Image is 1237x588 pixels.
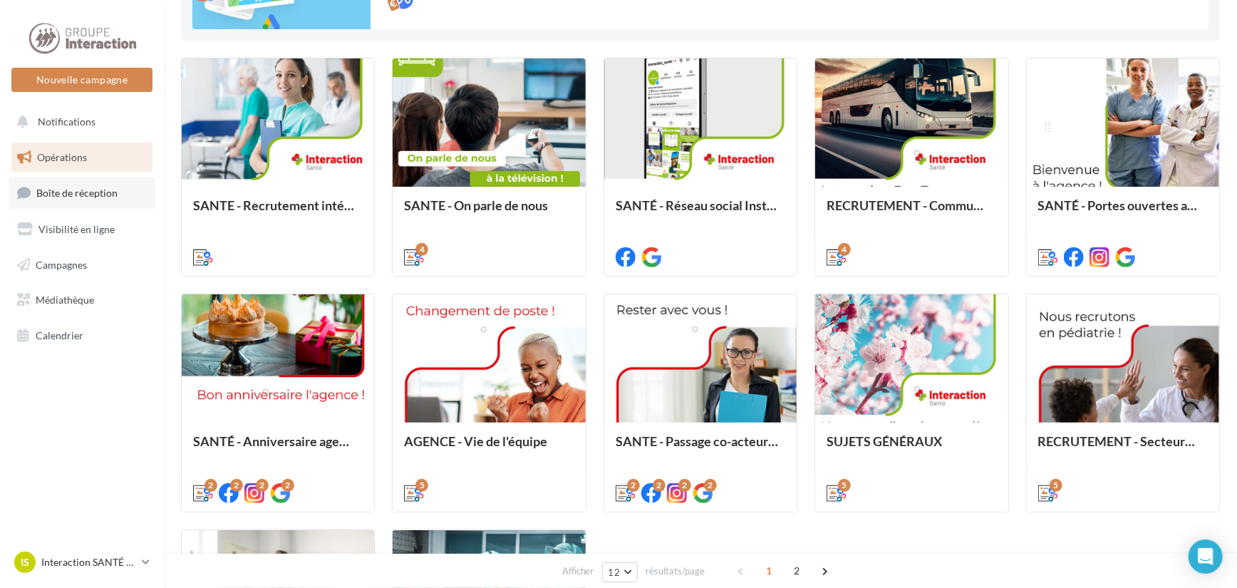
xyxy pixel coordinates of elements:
[11,549,152,576] a: IS Interaction SANTÉ MACON
[9,143,155,172] a: Opérations
[838,479,851,492] div: 5
[256,479,269,492] div: 2
[36,294,94,306] span: Médiathèque
[404,198,574,227] div: SANTE - On parle de nous
[9,107,150,137] button: Notifications
[9,285,155,315] a: Médiathèque
[562,564,594,578] span: Afficher
[36,187,118,199] span: Boîte de réception
[9,321,155,351] a: Calendrier
[41,555,136,569] p: Interaction SANTÉ MACON
[653,479,666,492] div: 2
[757,559,780,582] span: 1
[404,434,574,463] div: AGENCE - Vie de l'équipe
[616,198,785,227] div: SANTÉ - Réseau social Instagam
[838,243,851,256] div: 4
[704,479,717,492] div: 2
[230,479,243,492] div: 2
[36,258,87,270] span: Campagnes
[616,434,785,463] div: SANTE - Passage co-acteur CDD à CDI
[193,198,363,227] div: SANTE - Recrutement intérim
[193,434,363,463] div: SANTÉ - Anniversaire agence
[21,555,29,569] span: IS
[205,479,217,492] div: 2
[415,243,428,256] div: 4
[1038,198,1208,227] div: SANTÉ - Portes ouvertes agence
[11,68,152,92] button: Nouvelle campagne
[38,223,115,235] span: Visibilité en ligne
[1038,434,1208,463] div: RECRUTEMENT - Secteurs et pathologies
[827,198,996,227] div: RECRUTEMENT - Communication externe
[646,564,705,578] span: résultats/page
[9,215,155,244] a: Visibilité en ligne
[9,250,155,280] a: Campagnes
[785,559,808,582] span: 2
[415,479,428,492] div: 5
[627,479,640,492] div: 2
[1189,540,1223,574] div: Open Intercom Messenger
[9,177,155,208] a: Boîte de réception
[678,479,691,492] div: 2
[602,562,638,582] button: 12
[281,479,294,492] div: 2
[37,151,87,163] span: Opérations
[1050,479,1062,492] div: 5
[38,115,95,128] span: Notifications
[36,329,83,341] span: Calendrier
[827,434,996,463] div: SUJETS GÉNÉRAUX
[609,567,621,578] span: 12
